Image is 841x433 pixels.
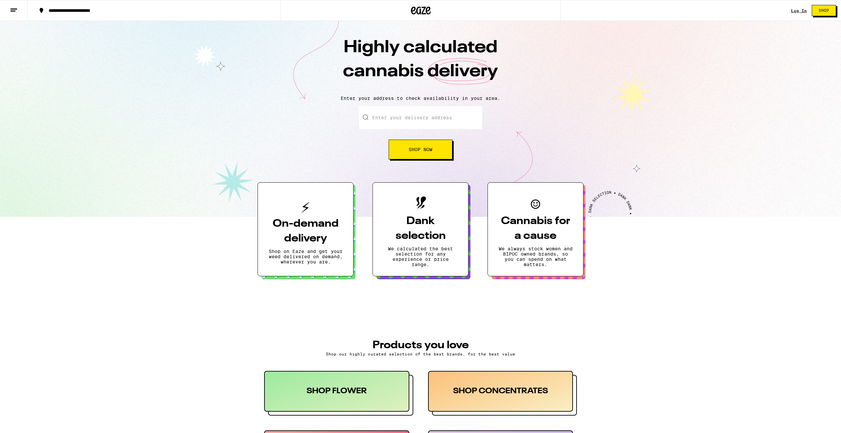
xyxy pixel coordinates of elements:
h3: On-demand delivery [268,217,343,246]
p: Shop on Eaze and get your weed delivered on demand, wherever you are. [268,249,343,264]
h1: Highly calculated cannabis delivery [306,36,535,90]
p: We always stock women and BIPOC owned brands, so you can spend on what matters. [498,246,573,267]
h3: Dank selection [383,214,458,243]
h3: Cannabis for a cause [498,214,573,243]
div: SHOP FLOWER [264,371,409,412]
button: Dank selectionWe calculated the best selection for any experience or price range. [373,182,468,276]
div: SHOP CONCENTRATES [428,371,573,412]
button: Cannabis for a causeWe always stock women and BIPOC owned brands, so you can spend on what matters. [488,182,583,276]
button: Shop Now [389,140,452,159]
button: On-demand deliveryShop on Eaze and get your weed delivered on demand, wherever you are. [258,182,353,276]
span: Shop [819,9,829,12]
div: Log In [791,9,807,13]
h3: PRODUCTS YOU LOVE [264,340,577,351]
p: Enter your address to check availability in your area. [7,96,834,101]
button: SHOP CONCENTRATES [428,371,577,416]
p: Shop our highly curated selection of the best brands, for the best value [264,352,577,356]
span: Shop Now [409,147,432,152]
p: We calculated the best selection for any experience or price range. [383,246,458,267]
button: Shop [812,5,836,16]
button: SHOP FLOWER [264,371,413,416]
input: Enter your delivery address [359,106,482,129]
